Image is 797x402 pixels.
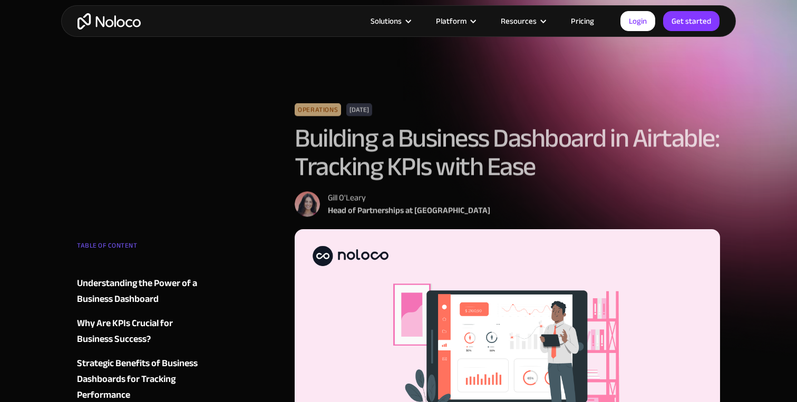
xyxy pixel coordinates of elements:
[328,204,490,217] div: Head of Partnerships at [GEOGRAPHIC_DATA]
[436,14,466,28] div: Platform
[488,14,558,28] div: Resources
[77,13,141,30] a: home
[77,238,205,259] div: TABLE OF CONTENT
[620,11,655,31] a: Login
[77,276,205,307] a: Understanding the Power of a Business Dashboard
[501,14,537,28] div: Resources
[328,191,490,204] div: Gill O'Leary
[77,316,205,347] a: Why Are KPIs Crucial for Business Success?
[347,103,373,116] div: [DATE]
[295,103,341,116] div: Operations
[663,11,720,31] a: Get started
[371,14,402,28] div: Solutions
[295,124,720,181] h1: Building a Business Dashboard in Airtable: Tracking KPIs with Ease
[423,14,488,28] div: Platform
[357,14,423,28] div: Solutions
[558,14,607,28] a: Pricing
